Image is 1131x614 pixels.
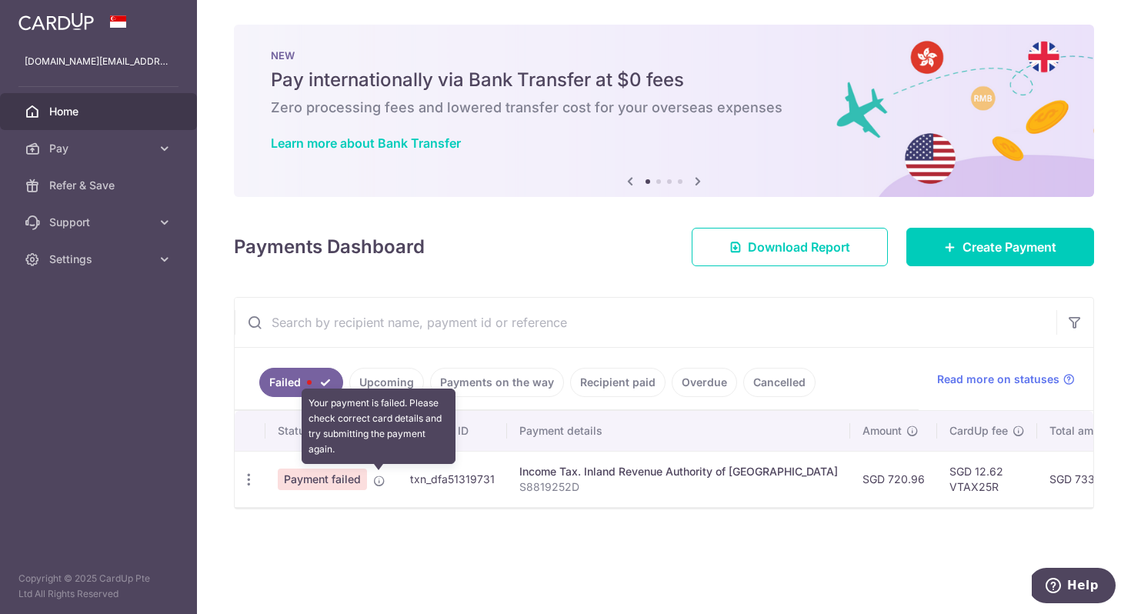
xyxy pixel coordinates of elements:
img: Bank transfer banner [234,25,1094,197]
td: SGD 12.62 VTAX25R [937,451,1037,507]
span: Total amt. [1049,423,1100,439]
p: S8819252D [519,479,838,495]
a: Payments on the way [430,368,564,397]
span: Settings [49,252,151,267]
input: Search by recipient name, payment id or reference [235,298,1056,347]
td: txn_dfa51319731 [398,451,507,507]
span: CardUp fee [949,423,1008,439]
div: Income Tax. Inland Revenue Authority of [GEOGRAPHIC_DATA] [519,464,838,479]
div: Your payment is failed. Please check correct card details and try submitting the payment again. [302,389,455,464]
span: Pay [49,141,151,156]
td: SGD 720.96 [850,451,937,507]
a: Upcoming [349,368,424,397]
span: Download Report [748,238,850,256]
h5: Pay internationally via Bank Transfer at $0 fees [271,68,1057,92]
span: Home [49,104,151,119]
p: NEW [271,49,1057,62]
span: Support [49,215,151,230]
span: Amount [862,423,902,439]
a: Cancelled [743,368,816,397]
a: Download Report [692,228,888,266]
p: [DOMAIN_NAME][EMAIL_ADDRESS][DOMAIN_NAME] [25,54,172,69]
span: Payment failed [278,469,367,490]
span: Status [278,423,311,439]
span: Refer & Save [49,178,151,193]
a: Recipient paid [570,368,666,397]
img: CardUp [18,12,94,31]
a: Failed [259,368,343,397]
a: Overdue [672,368,737,397]
td: SGD 733.58 [1037,451,1129,507]
span: Read more on statuses [937,372,1059,387]
a: Read more on statuses [937,372,1075,387]
h4: Payments Dashboard [234,233,425,261]
a: Learn more about Bank Transfer [271,135,461,151]
th: Payment details [507,411,850,451]
h6: Zero processing fees and lowered transfer cost for your overseas expenses [271,98,1057,117]
a: Create Payment [906,228,1094,266]
iframe: Opens a widget where you can find more information [1032,568,1116,606]
span: Create Payment [963,238,1056,256]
